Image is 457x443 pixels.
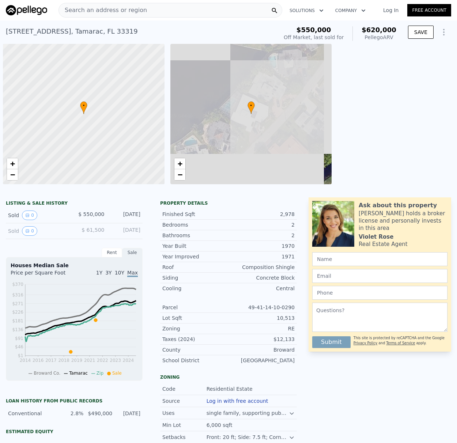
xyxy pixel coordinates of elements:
div: Year Improved [162,253,228,260]
a: Log In [374,7,407,14]
tspan: 2018 [58,358,69,363]
span: + [177,159,182,168]
div: Roof [162,264,228,271]
button: Solutions [284,4,329,17]
div: [DATE] [117,410,140,417]
a: Zoom in [7,158,18,169]
div: LISTING & SALE HISTORY [6,200,143,208]
div: Cooling [162,285,228,292]
tspan: 2021 [84,358,95,363]
div: Real Estate Agent [359,241,408,248]
span: Max [127,270,138,277]
div: [DATE] [110,211,141,220]
button: View historical data [22,211,37,220]
input: Email [312,269,447,283]
tspan: 2016 [33,358,44,363]
div: Sold [8,226,68,236]
div: County [162,346,228,353]
div: 10,513 [228,314,295,322]
div: Rent [102,248,122,257]
span: Tamarac [69,371,88,376]
span: $ 61,500 [82,227,104,233]
div: Sold [8,211,68,220]
div: Composition Shingle [228,264,295,271]
span: − [177,170,182,179]
tspan: 2022 [97,358,108,363]
tspan: $136 [12,327,23,332]
div: Pellego ARV [362,34,396,41]
div: Sale [122,248,143,257]
div: 2.8% [60,410,84,417]
tspan: $91 [15,336,23,341]
div: $490,000 [88,410,112,417]
div: Year Built [162,242,228,250]
span: • [248,102,255,109]
div: Violet Rose [359,233,393,241]
span: 10Y [115,270,124,276]
div: Min Lot [162,421,207,429]
div: School District [162,357,228,364]
div: 1971 [228,253,295,260]
div: 49-41-14-10-0290 [228,304,295,311]
div: [STREET_ADDRESS] , Tamarac , FL 33319 [6,26,138,37]
div: [PERSON_NAME] holds a broker license and personally invests in this area [359,210,447,232]
span: Broward Co. [34,371,60,376]
tspan: 2023 [110,358,121,363]
span: Search an address or region [59,6,147,15]
span: $550,000 [297,26,331,34]
span: + [10,159,15,168]
div: Residential Estate [207,385,254,393]
tspan: 2024 [123,358,134,363]
button: Company [329,4,371,17]
div: Off Market, last sold for [284,34,344,41]
div: Setbacks [162,433,207,441]
div: [DATE] [110,226,141,236]
a: Terms of Service [386,341,415,345]
div: Central [228,285,295,292]
div: Siding [162,274,228,281]
button: Show Options [437,25,451,39]
input: Phone [312,286,447,300]
div: Ask about this property [359,201,437,210]
div: Broward [228,346,295,353]
tspan: $271 [12,301,23,306]
button: Log in with free account [207,398,268,404]
tspan: $370 [12,282,23,287]
div: Loan history from public records [6,398,143,404]
div: Code [162,385,207,393]
div: Conventional [8,410,56,417]
span: Zip [97,371,103,376]
a: Privacy Policy [354,341,377,345]
div: 2,978 [228,211,295,218]
div: Price per Square Foot [11,269,74,281]
a: Zoom out [174,169,185,180]
div: Property details [160,200,297,206]
div: 6,000 sqft [207,421,234,429]
div: Bathrooms [162,232,228,239]
tspan: $46 [15,344,23,349]
tspan: 2019 [71,358,83,363]
div: Zoning [160,374,297,380]
tspan: 2014 [20,358,31,363]
div: $12,133 [228,336,295,343]
div: Uses [162,409,207,417]
span: 1Y [96,270,102,276]
button: View historical data [22,226,37,236]
div: Finished Sqft [162,211,228,218]
img: Pellego [6,5,47,15]
div: Taxes (2024) [162,336,228,343]
div: Estimated Equity [6,429,143,435]
div: RE [228,325,295,332]
div: Concrete Block [228,274,295,281]
span: • [80,102,87,109]
div: This site is protected by reCAPTCHA and the Google and apply. [354,333,447,348]
tspan: $226 [12,310,23,315]
div: Front: 20 ft; Side: 7.5 ft; Corner: 10 ft; Rear: 15 ft [207,433,289,441]
div: 1970 [228,242,295,250]
div: Houses Median Sale [11,262,138,269]
input: Name [312,252,447,266]
div: 2 [228,232,295,239]
a: Zoom out [7,169,18,180]
div: • [80,101,87,114]
div: Lot Sqft [162,314,228,322]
